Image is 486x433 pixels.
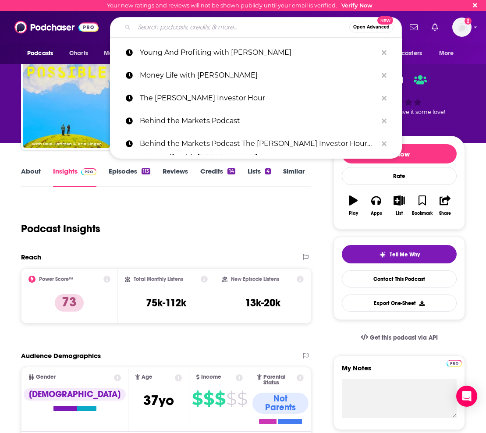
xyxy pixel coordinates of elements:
a: Episodes113 [109,167,150,187]
span: Income [201,374,221,380]
h2: Audience Demographics [21,351,101,360]
div: 113 [142,168,150,174]
div: Share [439,211,451,216]
span: 37 yo [143,392,174,409]
a: Pro website [447,358,462,367]
button: open menu [21,45,64,62]
a: The [PERSON_NAME] Investor Hour [110,87,402,110]
span: Get this podcast via API [370,334,438,341]
button: Apps [365,190,387,221]
a: Young And Profiting with [PERSON_NAME] [110,41,402,64]
a: Verify Now [341,2,372,9]
span: Podcasts [27,47,53,60]
div: [DEMOGRAPHIC_DATA] [24,388,126,401]
div: Not Parents [252,393,309,414]
h2: Reach [21,253,41,261]
button: open menu [374,45,435,62]
img: Podchaser - Follow, Share and Rate Podcasts [14,19,99,35]
p: The Stansberry Investor Hour [140,87,377,110]
span: $ [203,392,214,406]
a: Contact This Podcast [342,270,457,287]
div: Open Intercom Messenger [456,386,477,407]
img: tell me why sparkle [379,251,386,258]
p: Young And Profiting with Hala Taha [140,41,377,64]
span: $ [237,392,247,406]
div: Apps [371,211,382,216]
p: Behind the Markets Podcast [140,110,377,132]
button: open menu [98,45,146,62]
img: Podchaser Pro [81,168,96,175]
button: tell me why sparkleTell Me Why [342,245,457,263]
h3: 75k-112k [146,296,186,309]
a: Lists4 [248,167,271,187]
button: Export One-Sheet [342,295,457,312]
span: $ [192,392,202,406]
button: Play [342,190,365,221]
a: Money Life with [PERSON_NAME] [110,64,402,87]
a: Show notifications dropdown [428,20,442,35]
a: Behind the Markets Podcast The [PERSON_NAME] Investor Hour Money Life with [PERSON_NAME] [110,132,402,155]
h3: 13k-20k [245,296,280,309]
div: Rate [342,167,457,185]
a: InsightsPodchaser Pro [53,167,96,187]
div: 4 [265,168,271,174]
h2: New Episode Listens [231,276,279,282]
a: Show notifications dropdown [406,20,421,35]
button: Open AdvancedNew [349,22,394,32]
a: Charts [64,45,93,62]
span: Age [142,374,153,380]
h2: Power Score™ [39,276,73,282]
div: Bookmark [412,211,433,216]
button: List [388,190,411,221]
button: Bookmark [411,190,433,221]
span: Logged in as charlottestone [452,18,472,37]
span: Tell Me Why [390,251,420,258]
span: New [377,16,393,25]
button: Share [434,190,457,221]
div: List [396,211,403,216]
h2: Total Monthly Listens [134,276,183,282]
span: Charts [69,47,88,60]
p: Behind the Markets Podcast The Stansberry Investor Hour Money Life with Chuck Jaffe [140,132,377,155]
a: About [21,167,41,187]
span: Parental Status [263,374,295,386]
span: More [439,47,454,60]
img: User Profile [452,18,472,37]
img: Podchaser Pro [447,360,462,367]
svg: Email not verified [465,18,472,25]
div: Play [349,211,358,216]
span: Monitoring [104,47,135,60]
a: Credits14 [200,167,235,187]
label: My Notes [342,364,457,379]
button: open menu [433,45,465,62]
a: Reviews [163,167,188,187]
a: Behind the Markets Podcast [110,110,402,132]
h1: Podcast Insights [21,222,100,235]
span: $ [226,392,236,406]
div: Search podcasts, credits, & more... [110,17,402,37]
span: Open Advanced [353,25,390,29]
a: Get this podcast via API [354,327,445,348]
p: Money Life with Chuck Jaffe [140,64,377,87]
span: $ [215,392,225,406]
span: Gender [36,374,56,380]
img: Possible [23,60,110,148]
a: Similar [283,167,305,187]
p: 73 [55,294,84,312]
div: 14 [227,168,235,174]
input: Search podcasts, credits, & more... [134,20,349,34]
div: Your new ratings and reviews will not be shown publicly until your email is verified. [107,2,372,9]
button: Show profile menu [452,18,472,37]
